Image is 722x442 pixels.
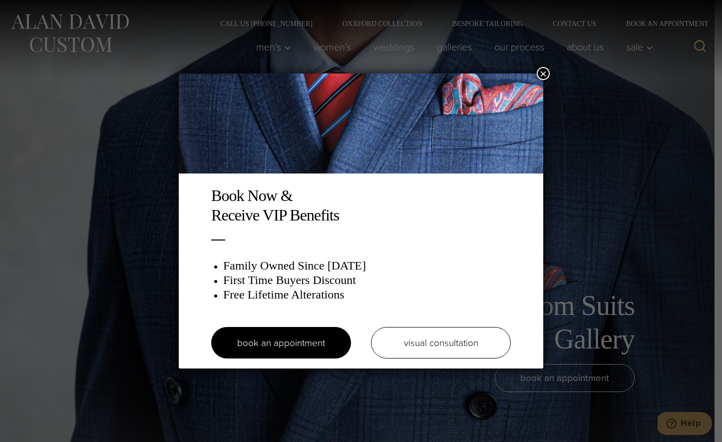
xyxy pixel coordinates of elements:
h3: Free Lifetime Alterations [223,287,511,302]
a: visual consultation [371,327,511,358]
span: Help [23,7,43,16]
button: Close [537,67,550,80]
a: book an appointment [211,327,351,358]
h2: Book Now & Receive VIP Benefits [211,186,511,224]
h3: Family Owned Since [DATE] [223,258,511,273]
h3: First Time Buyers Discount [223,273,511,287]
